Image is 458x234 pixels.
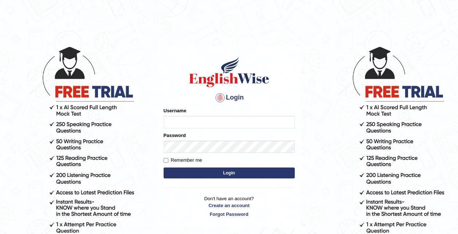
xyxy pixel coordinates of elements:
[188,56,271,88] img: Logo of English Wise sign in for intelligent practice with AI
[164,168,295,178] button: Login
[164,211,295,218] a: Forgot Password
[164,202,295,209] a: Create an account
[164,195,295,218] p: Don't have an account?
[164,132,186,139] label: Password
[164,158,168,163] input: Remember me
[164,107,187,114] label: Username
[164,92,295,104] h4: Login
[164,157,202,164] label: Remember me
